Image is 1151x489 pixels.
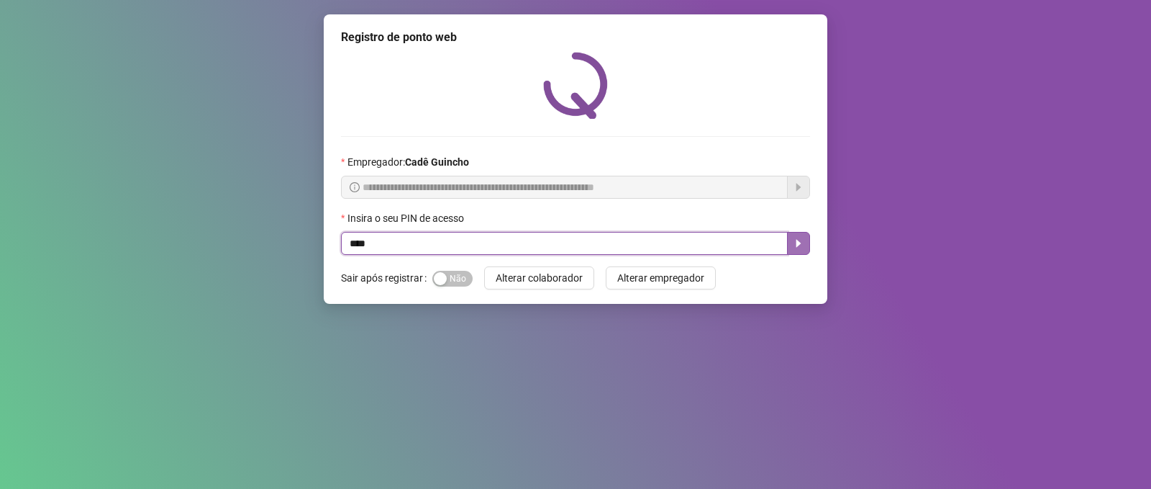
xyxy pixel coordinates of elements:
span: caret-right [793,238,804,249]
button: Alterar empregador [606,266,716,290]
span: Alterar empregador [617,270,704,286]
button: Alterar colaborador [484,266,594,290]
span: Empregador : [347,154,469,170]
label: Insira o seu PIN de acesso [341,210,473,226]
div: Registro de ponto web [341,29,810,46]
img: QRPoint [543,52,608,119]
label: Sair após registrar [341,266,432,290]
strong: Cadê Guincho [405,156,469,168]
span: info-circle [350,182,360,192]
span: Alterar colaborador [496,270,583,286]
